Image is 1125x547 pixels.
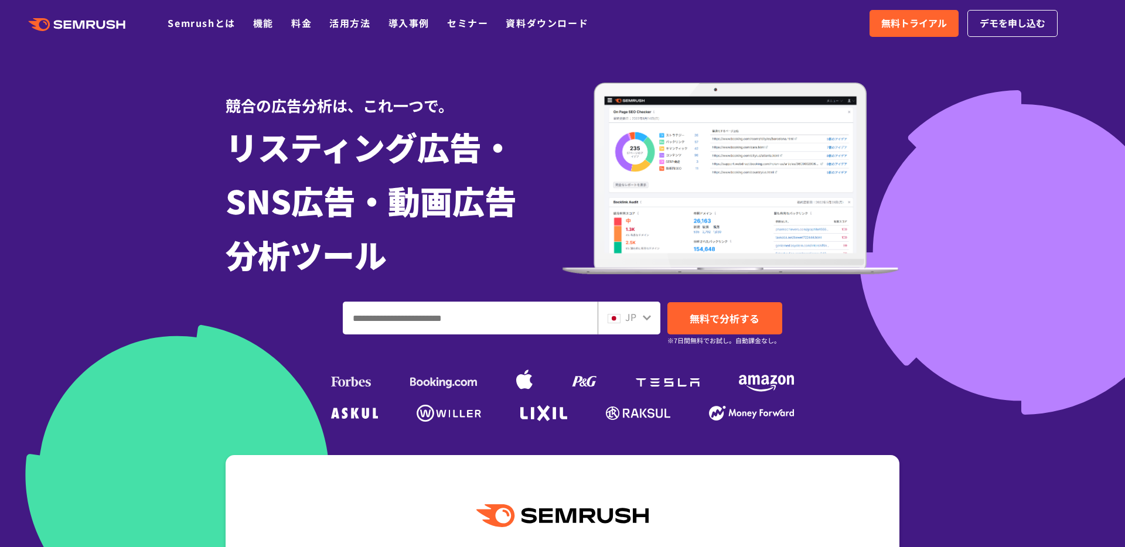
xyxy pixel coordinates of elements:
a: 無料トライアル [870,10,959,37]
span: 無料で分析する [690,311,759,326]
a: デモを申し込む [967,10,1058,37]
span: デモを申し込む [980,16,1045,31]
a: Semrushとは [168,16,235,30]
a: 無料で分析する [667,302,782,334]
input: ドメイン、キーワードまたはURLを入力してください [343,302,597,334]
a: セミナー [447,16,488,30]
a: 活用方法 [329,16,370,30]
h1: リスティング広告・ SNS広告・動画広告 分析ツール [226,119,562,281]
a: 導入事例 [388,16,429,30]
span: JP [625,310,636,324]
div: 競合の広告分析は、これ一つで。 [226,76,562,117]
a: 資料ダウンロード [506,16,588,30]
a: 機能 [253,16,274,30]
img: Semrush [476,504,649,527]
span: 無料トライアル [881,16,947,31]
a: 料金 [291,16,312,30]
small: ※7日間無料でお試し。自動課金なし。 [667,335,780,346]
